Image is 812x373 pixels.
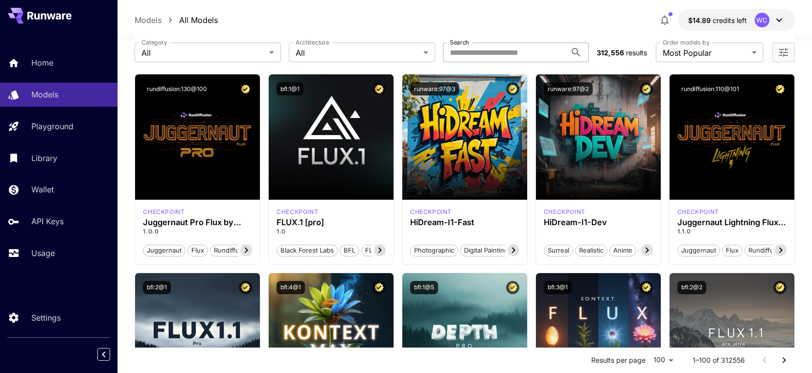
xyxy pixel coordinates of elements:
[188,246,208,256] span: flux
[506,281,519,294] button: Certified Model – Vetted for best performance and includes a commercial license.
[677,208,719,216] div: FLUX.1 D
[143,244,186,256] button: juggernaut
[597,48,624,57] span: 312,556
[410,281,438,294] button: bfl:1@5
[544,244,573,256] button: Surreal
[239,281,252,294] button: Certified Model – Vetted for best performance and includes a commercial license.
[506,82,519,95] button: Certified Model – Vetted for best performance and includes a commercial license.
[663,47,748,59] span: Most Popular
[296,38,329,47] label: Architecture
[713,16,747,24] span: credits left
[277,281,305,294] button: bfl:4@1
[677,208,719,216] p: checkpoint
[135,14,162,26] a: Models
[755,13,769,27] div: WC
[141,38,167,47] label: Category
[677,244,720,256] button: juggernaut
[372,281,386,294] button: Certified Model – Vetted for best performance and includes a commercial license.
[143,208,185,216] div: FLUX.1 D
[362,246,406,256] span: FLUX.1 [pro]
[460,244,512,256] button: Digital Painting
[143,246,185,256] span: juggernaut
[31,184,54,195] p: Wallet
[410,208,452,216] div: HiDream Fast
[135,14,218,26] nav: breadcrumb
[277,227,386,236] p: 1.0
[576,246,607,256] span: Realistic
[31,57,53,69] p: Home
[210,244,256,256] button: rundiffusion
[141,47,265,59] span: All
[610,246,636,256] span: Anime
[722,244,742,256] button: flux
[187,244,208,256] button: flux
[575,244,607,256] button: Realistic
[410,82,459,95] button: runware:97@3
[340,244,359,256] button: BFL
[544,82,593,95] button: runware:97@2
[210,246,255,256] span: rundiffusion
[143,82,211,95] button: rundiffusion:130@100
[179,14,218,26] a: All Models
[774,350,794,370] button: Go to next page
[277,208,318,216] p: checkpoint
[277,246,337,256] span: Black Forest Labs
[31,215,64,227] p: API Keys
[773,281,787,294] button: Certified Model – Vetted for best performance and includes a commercial license.
[410,218,519,227] h3: HiDream-I1-Fast
[663,38,709,47] label: Order models by
[677,218,787,227] h3: Juggernaut Lightning Flux by RunDiffusion
[105,346,117,363] div: Collapse sidebar
[296,47,419,59] span: All
[678,9,795,31] button: $14.89105WC
[143,227,252,236] p: 1.0.0
[591,355,646,365] p: Results per page
[143,281,171,294] button: bfl:2@1
[239,82,252,95] button: Certified Model – Vetted for best performance and includes a commercial license.
[277,208,318,216] div: fluxpro
[745,246,790,256] span: rundiffusion
[277,82,303,95] button: bfl:1@1
[626,48,647,57] span: results
[640,82,653,95] button: Certified Model – Vetted for best performance and includes a commercial license.
[361,244,407,256] button: FLUX.1 [pro]
[410,244,458,256] button: Photographic
[340,246,359,256] span: BFL
[31,152,57,164] p: Library
[544,208,585,216] p: checkpoint
[722,246,742,256] span: flux
[450,38,469,47] label: Search
[31,247,55,259] p: Usage
[31,120,73,132] p: Playground
[143,208,185,216] p: checkpoint
[277,218,386,227] h3: FLUX.1 [pro]
[277,244,338,256] button: Black Forest Labs
[31,312,61,324] p: Settings
[693,355,745,365] p: 1–100 of 312556
[640,281,653,294] button: Certified Model – Vetted for best performance and includes a commercial license.
[544,218,653,227] h3: HiDream-I1-Dev
[609,244,636,256] button: Anime
[410,208,452,216] p: checkpoint
[143,218,252,227] h3: Juggernaut Pro Flux by RunDiffusion
[544,208,585,216] div: HiDream Dev
[688,15,747,25] div: $14.89105
[744,244,790,256] button: rundiffusion
[411,246,458,256] span: Photographic
[773,82,787,95] button: Certified Model – Vetted for best performance and includes a commercial license.
[31,89,58,100] p: Models
[544,281,572,294] button: bfl:3@1
[461,246,511,256] span: Digital Painting
[678,246,719,256] span: juggernaut
[677,82,743,95] button: rundiffusion:110@101
[778,47,789,59] button: Open more filters
[97,348,110,361] button: Collapse sidebar
[650,353,677,367] div: 100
